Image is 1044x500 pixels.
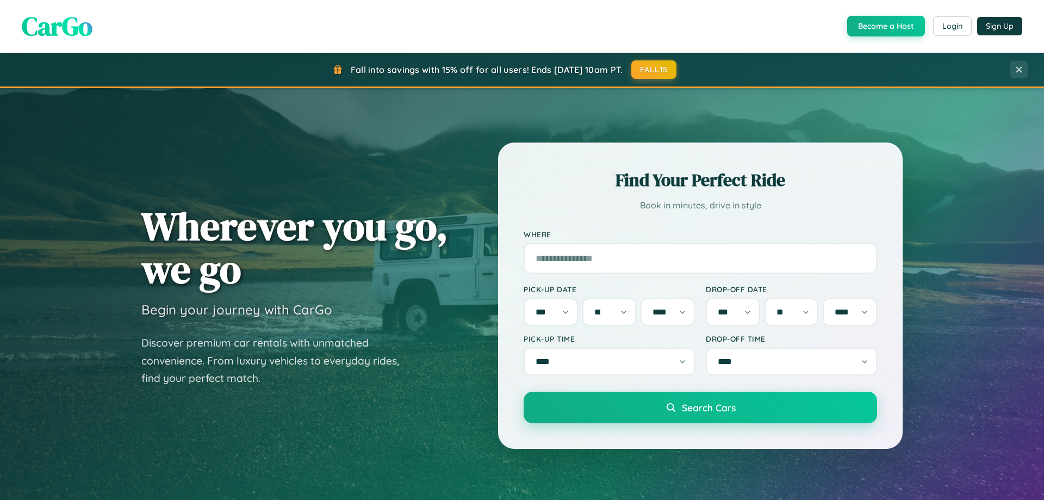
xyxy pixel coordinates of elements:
p: Discover premium car rentals with unmatched convenience. From luxury vehicles to everyday rides, ... [141,334,413,387]
span: CarGo [22,8,92,44]
h2: Find Your Perfect Ride [524,168,877,192]
span: Fall into savings with 15% off for all users! Ends [DATE] 10am PT. [351,64,623,75]
h1: Wherever you go, we go [141,205,448,291]
button: Become a Host [847,16,925,36]
button: FALL15 [631,60,677,79]
label: Pick-up Date [524,285,695,294]
button: Sign Up [977,17,1022,35]
h3: Begin your journey with CarGo [141,301,332,318]
span: Search Cars [682,402,736,413]
p: Book in minutes, drive in style [524,197,877,213]
button: Search Cars [524,392,877,423]
button: Login [933,16,972,36]
label: Where [524,230,877,239]
label: Drop-off Date [706,285,877,294]
label: Drop-off Time [706,334,877,343]
label: Pick-up Time [524,334,695,343]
